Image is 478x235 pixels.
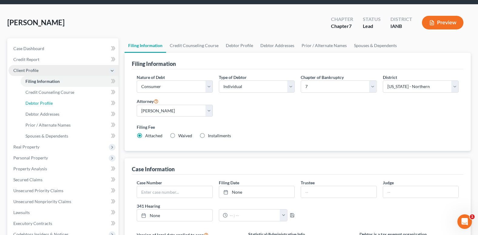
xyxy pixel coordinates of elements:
a: Credit Report [8,54,119,65]
span: Real Property [13,144,39,149]
span: Personal Property [13,155,48,160]
a: Prior / Alternate Names [21,120,119,131]
a: Debtor Profile [21,98,119,109]
span: [PERSON_NAME] [7,18,65,27]
label: Judge [383,179,394,186]
span: Credit Counseling Course [25,90,74,95]
label: 341 Hearing [134,203,298,209]
input: -- : -- [228,209,280,221]
span: Unsecured Priority Claims [13,188,63,193]
div: Chapter [331,23,353,30]
a: Unsecured Priority Claims [8,185,119,196]
a: Debtor Addresses [21,109,119,120]
a: Lawsuits [8,207,119,218]
label: Nature of Debt [137,74,165,80]
span: Debtor Addresses [25,111,59,117]
a: Filing Information [21,76,119,87]
a: Unsecured Nonpriority Claims [8,196,119,207]
span: Filing Information [25,79,60,84]
a: None [219,186,294,198]
span: Installments [208,133,231,138]
span: Lawsuits [13,210,30,215]
label: Filing Fee [137,124,459,130]
label: Chapter of Bankruptcy [301,74,344,80]
input: -- [383,186,458,198]
span: Credit Report [13,57,39,62]
span: Spouses & Dependents [25,133,68,138]
a: Prior / Alternate Names [298,38,350,53]
a: Credit Counseling Course [166,38,222,53]
span: Case Dashboard [13,46,44,51]
span: Prior / Alternate Names [25,122,71,128]
label: Trustee [301,179,315,186]
span: Client Profile [13,68,38,73]
label: Filing Date [219,179,239,186]
label: Attorney [137,97,159,105]
a: None [137,209,212,221]
span: 7 [349,23,352,29]
input: Enter case number... [137,186,212,198]
button: Preview [422,16,463,29]
span: Debtor Profile [25,100,53,106]
div: Status [363,16,381,23]
iframe: Intercom live chat [457,214,472,229]
div: Case Information [132,165,175,173]
a: Case Dashboard [8,43,119,54]
div: Chapter [331,16,353,23]
span: 1 [470,214,475,219]
label: Type of Debtor [219,74,247,80]
input: -- [301,186,376,198]
span: Secured Claims [13,177,42,182]
div: District [390,16,412,23]
span: Executory Contracts [13,221,52,226]
a: Property Analysis [8,163,119,174]
a: Filing Information [125,38,166,53]
label: Case Number [137,179,162,186]
span: Unsecured Nonpriority Claims [13,199,71,204]
div: Filing Information [132,60,176,67]
a: Executory Contracts [8,218,119,229]
span: Property Analysis [13,166,47,171]
div: Lead [363,23,381,30]
div: IANB [390,23,412,30]
a: Secured Claims [8,174,119,185]
span: Attached [145,133,162,138]
label: District [383,74,397,80]
span: Waived [178,133,192,138]
a: Spouses & Dependents [350,38,400,53]
a: Spouses & Dependents [21,131,119,141]
a: Debtor Addresses [257,38,298,53]
a: Debtor Profile [222,38,257,53]
a: Credit Counseling Course [21,87,119,98]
